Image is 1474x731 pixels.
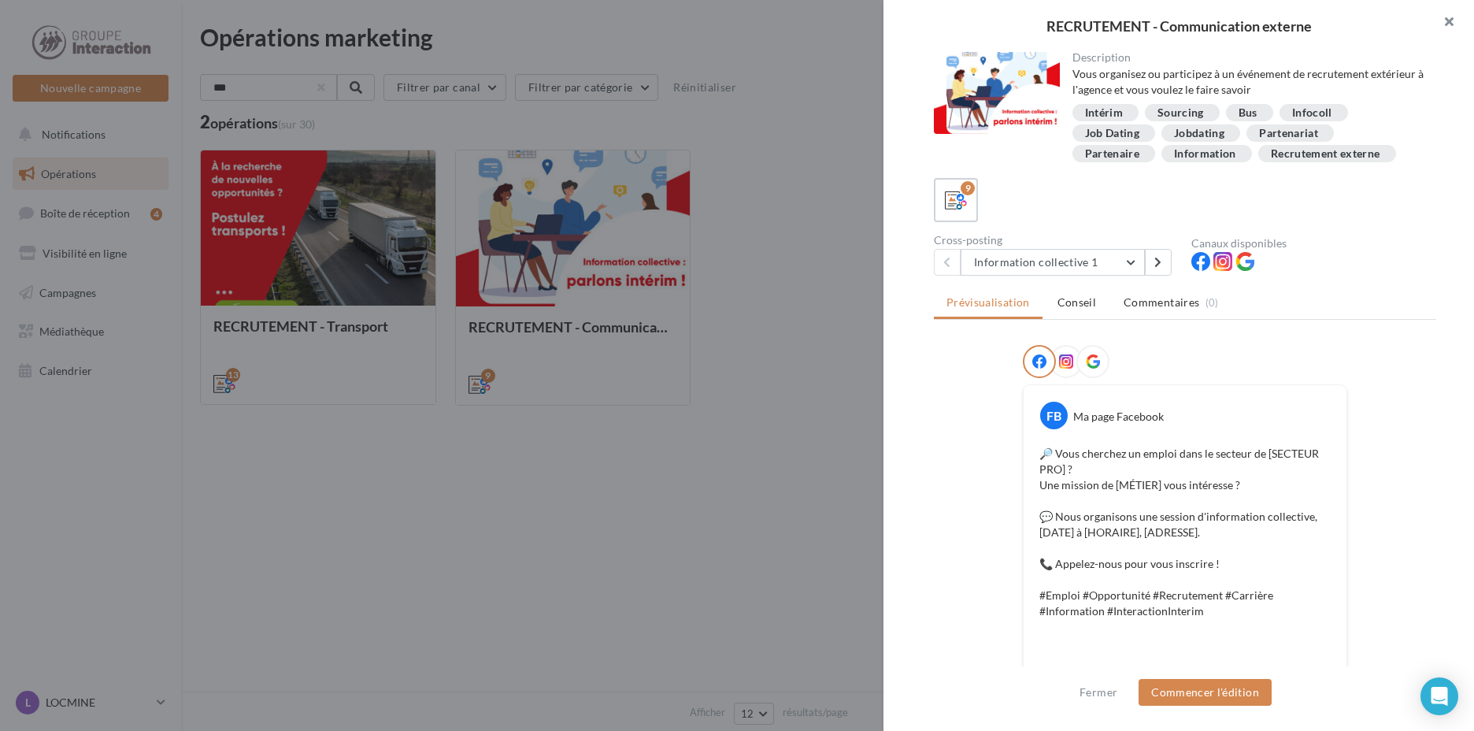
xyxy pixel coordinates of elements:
[1057,295,1096,309] span: Conseil
[961,181,975,195] div: 9
[1205,296,1219,309] span: (0)
[1259,128,1318,139] div: Partenariat
[934,235,1179,246] div: Cross-posting
[1292,107,1332,119] div: Infocoll
[1174,128,1224,139] div: Jobdating
[1085,148,1140,160] div: Partenaire
[1072,52,1424,63] div: Description
[961,249,1145,276] button: Information collective 1
[1085,128,1140,139] div: Job Dating
[1139,679,1272,706] button: Commencer l'édition
[1420,677,1458,715] div: Open Intercom Messenger
[1124,295,1199,310] span: Commentaires
[1072,66,1424,98] div: Vous organisez ou participez à un événement de recrutement extérieur à l'agence et vous voulez le...
[1174,148,1236,160] div: Information
[1073,409,1164,425] div: Ma page Facebook
[1085,107,1123,119] div: Intérim
[909,19,1449,33] div: RECRUTEMENT - Communication externe
[1271,148,1380,160] div: Recrutement externe
[1039,446,1331,619] p: 🔎 Vous cherchez un emploi dans le secteur de [SECTEUR PRO] ? Une mission de [MÉTIER] vous intéres...
[1239,107,1257,119] div: Bus
[1191,238,1436,249] div: Canaux disponibles
[1040,402,1068,429] div: FB
[1157,107,1204,119] div: Sourcing
[1073,683,1124,702] button: Fermer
